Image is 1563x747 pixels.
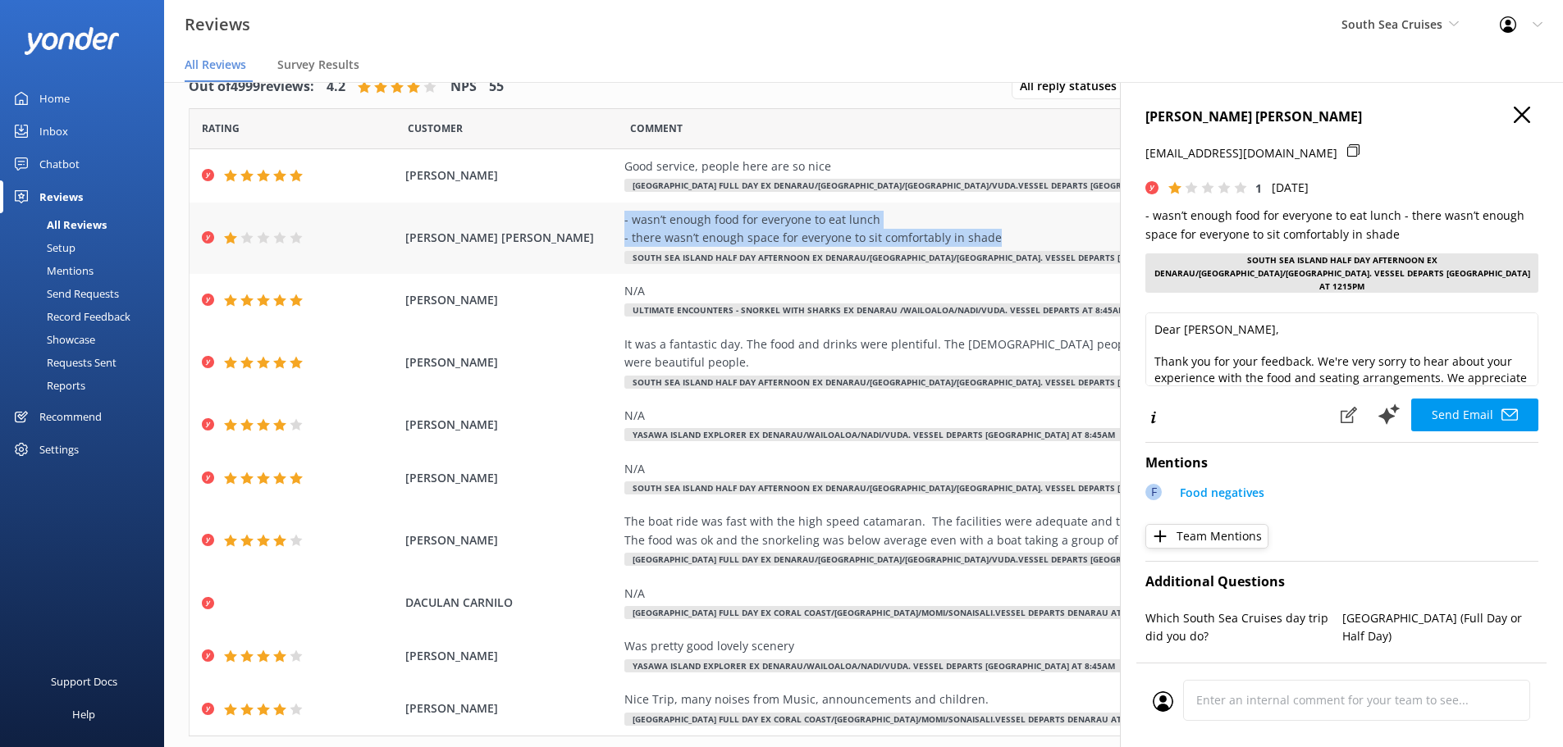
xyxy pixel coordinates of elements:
[51,665,117,698] div: Support Docs
[10,328,164,351] a: Showcase
[39,180,83,213] div: Reviews
[405,647,617,665] span: [PERSON_NAME]
[10,351,117,374] div: Requests Sent
[10,259,94,282] div: Mentions
[405,531,617,549] span: [PERSON_NAME]
[624,481,1257,494] span: South Sea Island Half Day Afternoon ex Denarau/[GEOGRAPHIC_DATA]/[GEOGRAPHIC_DATA]. Vessel Depart...
[10,259,164,282] a: Mentions
[624,512,1371,549] div: The boat ride was fast with the high speed catamaran. The facilities were adequate and the non mo...
[25,27,119,54] img: yonder-white-logo.png
[1020,77,1127,95] span: All reply statuses
[405,291,617,309] span: [PERSON_NAME]
[405,353,617,371] span: [PERSON_NAME]
[39,400,102,433] div: Recommend
[624,585,1371,603] div: N/A
[624,282,1371,300] div: N/A
[624,179,1233,192] span: [GEOGRAPHIC_DATA] Full Day ex Denarau/[GEOGRAPHIC_DATA]/[GEOGRAPHIC_DATA]/Vuda.Vessel departs [GE...
[1145,207,1538,244] p: - wasn’t enough food for everyone to eat lunch - there wasn’t enough space for everyone to sit co...
[1153,691,1173,712] img: user_profile.svg
[624,407,1371,425] div: N/A
[1341,16,1442,32] span: South Sea Cruises
[1145,144,1337,162] p: [EMAIL_ADDRESS][DOMAIN_NAME]
[624,606,1168,619] span: [GEOGRAPHIC_DATA] Full Day ex Coral Coast/[GEOGRAPHIC_DATA]/Momi/Sonaisali.Vessel Departs Denarau...
[1145,609,1342,646] p: Which South Sea Cruises day trip did you do?
[450,76,477,98] h4: NPS
[185,57,246,73] span: All Reviews
[624,157,1371,175] div: Good service, people here are so nice
[630,121,683,136] span: Question
[408,121,463,136] span: Date
[10,305,164,328] a: Record Feedback
[202,121,240,136] span: Date
[327,76,345,98] h4: 4.2
[1255,180,1262,196] span: 1
[1145,312,1538,386] textarea: Dear [PERSON_NAME], Thank you for your feedback. We're very sorry to hear about your experience w...
[1145,572,1538,593] h4: Additional Questions
[10,282,164,305] a: Send Requests
[405,469,617,487] span: [PERSON_NAME]
[624,460,1371,478] div: N/A
[1145,524,1268,549] button: Team Mentions
[624,659,1123,672] span: Yasawa Island Explorer ex Denarau/Wailoaloa/Nadi/Vuda. Vessel Departs [GEOGRAPHIC_DATA] at 8:45am
[624,251,1257,264] span: South Sea Island Half Day Afternoon ex Denarau/[GEOGRAPHIC_DATA]/[GEOGRAPHIC_DATA]. Vessel Depart...
[72,698,95,731] div: Help
[624,211,1371,248] div: - wasn’t enough food for everyone to eat lunch - there wasn’t enough space for everyone to sit co...
[624,637,1371,655] div: Was pretty good lovely scenery
[624,303,1134,317] span: Ultimate Encounters - Snorkel with Sharks ex Denarau /Wailoaloa/Nadi/Vuda. Vessel Departs at 8:45am
[1342,609,1539,646] p: [GEOGRAPHIC_DATA] (Full Day or Half Day)
[405,166,617,184] span: [PERSON_NAME]
[10,236,164,259] a: Setup
[1145,453,1538,474] h4: Mentions
[39,148,80,180] div: Chatbot
[624,553,1233,566] span: [GEOGRAPHIC_DATA] Full Day ex Denarau/[GEOGRAPHIC_DATA]/[GEOGRAPHIC_DATA]/Vuda.Vessel departs [GE...
[1514,107,1530,125] button: Close
[10,213,164,236] a: All Reviews
[39,82,70,115] div: Home
[1145,107,1538,128] h4: [PERSON_NAME] [PERSON_NAME]
[10,328,95,351] div: Showcase
[624,428,1123,441] span: Yasawa Island Explorer ex Denarau/Wailoaloa/Nadi/Vuda. Vessel Departs [GEOGRAPHIC_DATA] at 8:45am
[1272,179,1309,197] p: [DATE]
[1145,484,1162,500] div: F
[10,305,130,328] div: Record Feedback
[39,115,68,148] div: Inbox
[624,690,1371,708] div: Nice Trip, many noises from Music, announcements and children.
[1145,253,1538,293] div: South Sea Island Half Day Afternoon ex Denarau/[GEOGRAPHIC_DATA]/[GEOGRAPHIC_DATA]. Vessel Depart...
[405,594,617,612] span: DACULAN CARNILO
[10,374,85,397] div: Reports
[624,376,1257,389] span: South Sea Island Half Day Afternoon ex Denarau/[GEOGRAPHIC_DATA]/[GEOGRAPHIC_DATA]. Vessel Depart...
[10,374,164,397] a: Reports
[10,351,164,374] a: Requests Sent
[405,416,617,434] span: [PERSON_NAME]
[10,282,119,305] div: Send Requests
[10,213,107,236] div: All Reviews
[189,76,314,98] h4: Out of 4999 reviews:
[185,11,250,38] h3: Reviews
[405,699,617,717] span: [PERSON_NAME]
[405,229,617,247] span: [PERSON_NAME] [PERSON_NAME]
[1180,484,1264,502] p: Food negatives
[10,236,75,259] div: Setup
[1172,484,1264,506] a: Food negatives
[624,713,1168,726] span: [GEOGRAPHIC_DATA] Full Day ex Coral Coast/[GEOGRAPHIC_DATA]/Momi/Sonaisali.Vessel Departs Denarau...
[39,433,79,466] div: Settings
[489,76,504,98] h4: 55
[1411,399,1538,431] button: Send Email
[624,335,1371,372] div: It was a fantastic day. The food and drinks were plentiful. The [DEMOGRAPHIC_DATA] people put on ...
[277,57,359,73] span: Survey Results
